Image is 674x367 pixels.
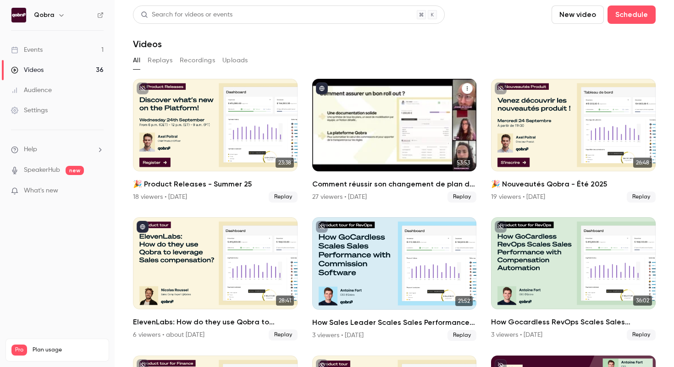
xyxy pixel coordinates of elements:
[312,217,477,341] a: 21:52How Sales Leader Scales Sales Performance with commission software3 viewers • [DATE]Replay
[133,5,656,362] section: Videos
[633,296,652,306] span: 36:02
[133,317,298,328] h2: ElevenLabs: How do they use Qobra to leverage Sales compensation?
[93,187,104,195] iframe: Noticeable Trigger
[11,66,44,75] div: Videos
[491,79,656,203] a: 26:48🎉 Nouveautés Qobra - Été 202519 viewers • [DATE]Replay
[491,179,656,190] h2: 🎉 Nouveautés Qobra - Été 2025
[133,179,298,190] h2: 🎉 Product Releases - Summer 25
[11,145,104,154] li: help-dropdown-opener
[312,179,477,190] h2: Comment réussir son changement de plan de commissionnement ?
[133,79,298,203] li: 🎉 Product Releases - Summer 25
[312,217,477,341] li: How Sales Leader Scales Sales Performance with commission software
[312,79,477,203] a: 53:53Comment réussir son changement de plan de commissionnement ?27 viewers • [DATE]Replay
[447,330,476,341] span: Replay
[133,38,162,49] h1: Videos
[148,53,172,68] button: Replays
[627,329,656,340] span: Replay
[495,221,507,233] button: unpublished
[316,221,328,233] button: unpublished
[633,158,652,168] span: 26:48
[312,79,477,203] li: Comment réussir son changement de plan de commissionnement ?
[552,5,604,24] button: New video
[627,192,656,203] span: Replay
[24,145,37,154] span: Help
[276,158,294,168] span: 23:38
[495,82,507,94] button: unpublished
[137,221,149,233] button: published
[269,329,298,340] span: Replay
[34,11,54,20] h6: Qobra
[608,5,656,24] button: Schedule
[454,158,473,168] span: 53:53
[491,217,656,341] a: 36:02How Gocardless RevOps Scales Sales Performance with Compensation Automation3 viewers • [DATE...
[33,346,103,354] span: Plan usage
[66,166,84,175] span: new
[133,53,140,68] button: All
[141,10,232,20] div: Search for videos or events
[491,217,656,341] li: How Gocardless RevOps Scales Sales Performance with Compensation Automation
[11,345,27,356] span: Pro
[455,296,473,306] span: 21:52
[133,330,204,340] div: 6 viewers • about [DATE]
[447,192,476,203] span: Replay
[312,331,364,340] div: 3 viewers • [DATE]
[11,106,48,115] div: Settings
[24,165,60,175] a: SpeakerHub
[269,192,298,203] span: Replay
[11,86,52,95] div: Audience
[133,79,298,203] a: 23:38🎉 Product Releases - Summer 2518 viewers • [DATE]Replay
[312,317,477,328] h2: How Sales Leader Scales Sales Performance with commission software
[133,217,298,341] a: 28:41ElevenLabs: How do they use Qobra to leverage Sales compensation?6 viewers • about [DATE]Replay
[11,8,26,22] img: Qobra
[222,53,248,68] button: Uploads
[316,82,328,94] button: published
[491,79,656,203] li: 🎉 Nouveautés Qobra - Été 2025
[133,217,298,341] li: ElevenLabs: How do they use Qobra to leverage Sales compensation?
[180,53,215,68] button: Recordings
[137,82,149,94] button: unpublished
[11,45,43,55] div: Events
[133,192,187,202] div: 18 viewers • [DATE]
[24,186,58,196] span: What's new
[491,192,545,202] div: 19 viewers • [DATE]
[491,330,542,340] div: 3 viewers • [DATE]
[312,192,367,202] div: 27 viewers • [DATE]
[276,296,294,306] span: 28:41
[491,317,656,328] h2: How Gocardless RevOps Scales Sales Performance with Compensation Automation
